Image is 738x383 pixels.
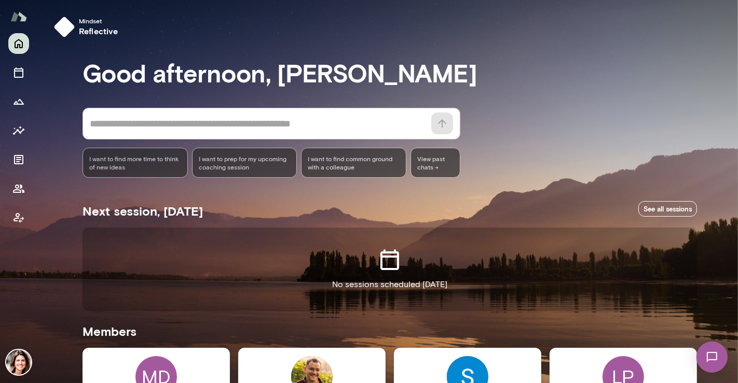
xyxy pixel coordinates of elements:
[8,91,29,112] button: Growth Plan
[8,62,29,83] button: Sessions
[8,207,29,228] button: Client app
[83,58,697,87] h3: Good afternoon, [PERSON_NAME]
[192,148,297,178] div: I want to prep for my upcoming coaching session
[50,12,127,41] button: Mindsetreflective
[308,154,400,171] span: I want to find common ground with a colleague
[411,148,460,178] span: View past chats ->
[332,278,447,291] p: No sessions scheduled [DATE]
[199,154,291,171] span: I want to prep for my upcoming coaching session
[301,148,406,178] div: I want to find common ground with a colleague
[8,149,29,170] button: Documents
[83,148,188,178] div: I want to find more time to think of new ideas
[8,33,29,54] button: Home
[79,25,118,37] h6: reflective
[54,17,75,37] img: mindset
[79,17,118,25] span: Mindset
[8,120,29,141] button: Insights
[83,323,697,339] h5: Members
[10,7,27,26] img: Mento
[89,154,181,171] span: I want to find more time to think of new ideas
[83,203,203,219] h5: Next session, [DATE]
[6,350,31,375] img: Gwen Throckmorton
[8,178,29,199] button: Members
[638,201,697,217] a: See all sessions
